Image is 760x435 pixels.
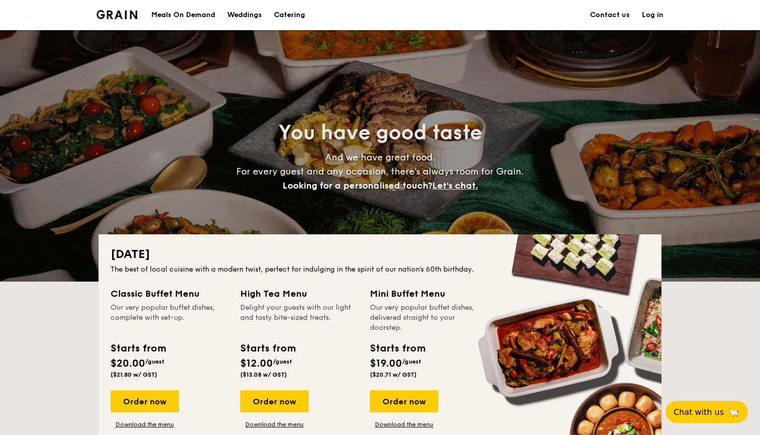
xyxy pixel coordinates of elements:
[674,407,724,417] span: Chat with us
[370,371,417,378] span: ($20.71 w/ GST)
[240,303,358,333] div: Delight your guests with our light and tasty bite-sized treats.
[666,401,748,423] button: Chat with us🦙
[273,358,292,365] span: /guest
[240,341,295,356] div: Starts from
[111,246,649,263] h2: [DATE]
[97,10,137,19] img: Grain
[282,180,432,191] span: Looking for a personalised touch?
[370,420,438,428] a: Download the menu
[370,341,425,356] div: Starts from
[728,406,740,418] span: 🦙
[111,265,649,275] div: The best of local cuisine with a modern twist, perfect for indulging in the spirit of our nation’...
[432,180,478,191] span: Let's chat.
[240,420,309,428] a: Download the menu
[402,358,421,365] span: /guest
[111,358,145,370] span: $20.00
[240,390,309,412] div: Order now
[370,358,402,370] span: $19.00
[236,152,524,191] span: And we have great food. For every guest and any occasion, there’s always room for Grain.
[240,287,358,301] div: High Tea Menu
[240,358,273,370] span: $12.00
[97,10,137,19] a: Logotype
[111,303,228,333] div: Our very popular buffet dishes, complete with set-up.
[111,420,179,428] a: Download the menu
[111,390,179,412] div: Order now
[370,303,488,333] div: Our very popular buffet dishes, delivered straight to your doorstep.
[278,121,482,145] span: You have good taste
[240,371,287,378] span: ($13.08 w/ GST)
[145,358,164,365] span: /guest
[370,390,438,412] div: Order now
[111,371,157,378] span: ($21.80 w/ GST)
[111,287,228,301] div: Classic Buffet Menu
[370,287,488,301] div: Mini Buffet Menu
[111,341,165,356] div: Starts from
